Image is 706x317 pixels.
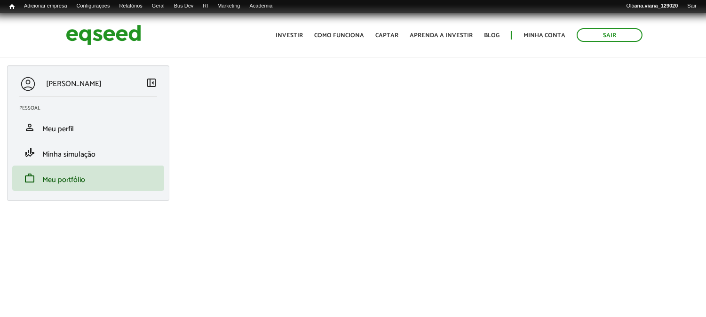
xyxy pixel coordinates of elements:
a: Captar [375,32,398,39]
a: RI [198,2,213,10]
a: Relatórios [114,2,147,10]
a: Como funciona [314,32,364,39]
span: left_panel_close [146,77,157,88]
li: Minha simulação [12,140,164,166]
a: Colapsar menu [146,77,157,91]
a: Sair [682,2,701,10]
li: Meu perfil [12,115,164,140]
span: Meu portfólio [42,174,85,186]
a: Aprenda a investir [410,32,473,39]
span: Minha simulação [42,148,95,161]
span: work [24,173,35,184]
h2: Pessoal [19,105,164,111]
a: Blog [484,32,500,39]
p: [PERSON_NAME] [46,79,102,88]
span: Início [9,3,15,10]
img: EqSeed [66,23,141,48]
a: Oláana.viana_129020 [622,2,683,10]
a: Bus Dev [169,2,198,10]
span: finance_mode [24,147,35,158]
a: finance_modeMinha simulação [19,147,157,158]
span: person [24,122,35,133]
a: Sair [577,28,643,42]
li: Meu portfólio [12,166,164,191]
a: Geral [147,2,169,10]
a: Início [5,2,19,11]
a: workMeu portfólio [19,173,157,184]
a: Adicionar empresa [19,2,72,10]
a: Configurações [72,2,115,10]
span: Meu perfil [42,123,74,135]
a: Minha conta [524,32,565,39]
a: personMeu perfil [19,122,157,133]
a: Academia [245,2,278,10]
strong: ana.viana_129020 [635,3,678,8]
a: Investir [276,32,303,39]
a: Marketing [213,2,245,10]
